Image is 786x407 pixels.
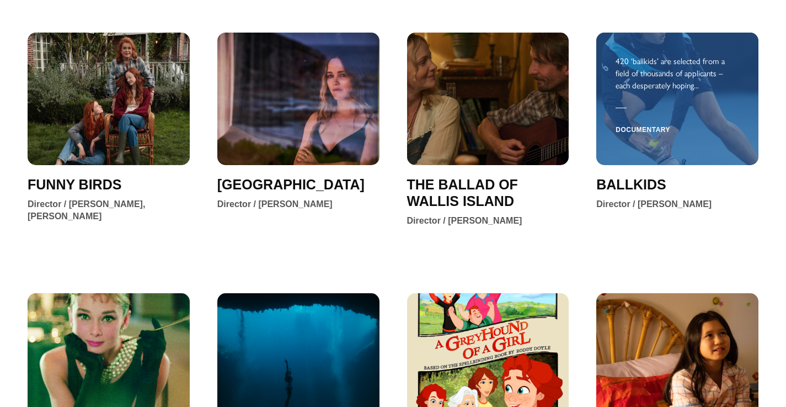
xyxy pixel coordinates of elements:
[596,198,712,210] div: Director / [PERSON_NAME]
[28,198,190,223] div: Director / [PERSON_NAME], [PERSON_NAME]
[217,198,333,210] div: Director / [PERSON_NAME]
[616,55,739,91] div: 420 ‘ballkids’ are selected from a field of thousands of applicants – each desperately hoping...
[616,117,670,144] span: Documentary
[407,215,522,227] div: Director / [PERSON_NAME]
[28,176,121,193] a: FUNNY BIRDS
[407,176,569,209] a: THE BALLAD OF WALLIS ISLAND
[596,176,666,193] a: BALLKIDS
[217,176,365,193] a: [GEOGRAPHIC_DATA]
